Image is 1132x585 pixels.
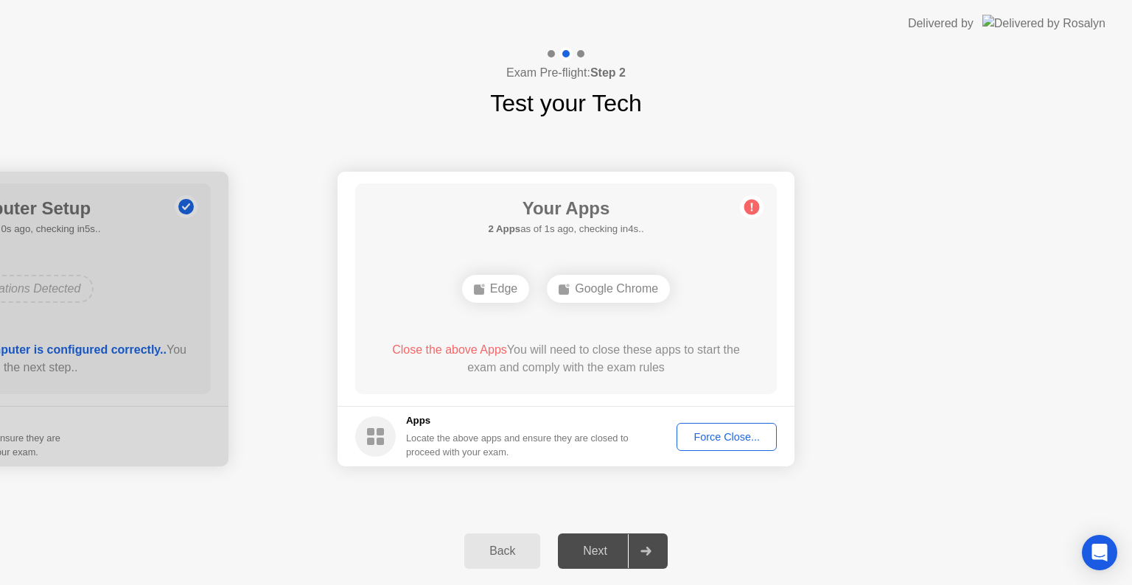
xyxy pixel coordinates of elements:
div: Edge [462,275,529,303]
div: Locate the above apps and ensure they are closed to proceed with your exam. [406,431,629,459]
h5: Apps [406,413,629,428]
div: Open Intercom Messenger [1082,535,1117,570]
button: Back [464,533,540,569]
button: Force Close... [677,423,777,451]
h1: Test your Tech [490,85,642,121]
div: Delivered by [908,15,974,32]
div: Back [469,544,536,558]
img: Delivered by Rosalyn [982,15,1105,32]
div: Google Chrome [547,275,670,303]
h1: Your Apps [488,195,643,222]
button: Next [558,533,668,569]
b: Step 2 [590,66,626,79]
div: You will need to close these apps to start the exam and comply with the exam rules [377,341,756,376]
h4: Exam Pre-flight: [506,64,626,82]
span: Close the above Apps [392,343,507,356]
div: Force Close... [682,431,772,443]
h5: as of 1s ago, checking in4s.. [488,222,643,237]
div: Next [562,544,628,558]
b: 2 Apps [488,223,520,234]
